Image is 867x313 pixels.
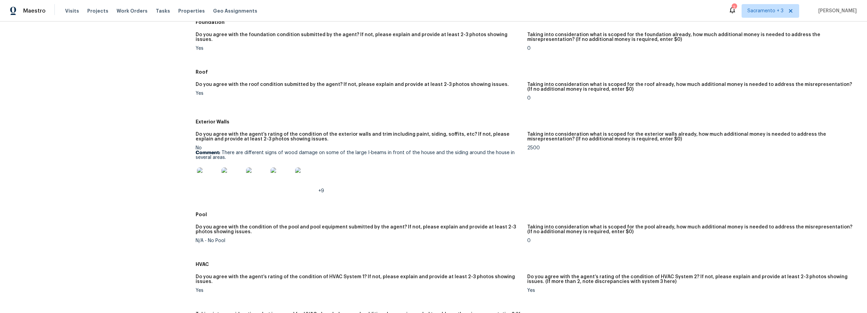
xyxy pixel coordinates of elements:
h5: Taking into consideration what is scoped for the roof already, how much additional money is neede... [527,82,853,92]
h5: Do you agree with the foundation condition submitted by the agent? If not, please explain and pro... [196,32,522,42]
span: Properties [178,8,205,14]
h5: Taking into consideration what is scoped for the foundation already, how much additional money is... [527,32,853,42]
div: 0 [527,46,853,51]
h5: Do you agree with the agent’s rating of the condition of HVAC System 2? If not, please explain an... [527,274,853,284]
p: There are different signs of wood damage on some of the large I-beams in front of the house and t... [196,150,522,160]
span: Projects [87,8,108,14]
span: Visits [65,8,79,14]
span: Geo Assignments [213,8,257,14]
span: +9 [318,189,324,193]
div: 2 [732,4,736,11]
h5: Do you agree with the roof condition submitted by the agent? If not, please explain and provide a... [196,82,509,87]
h5: Do you agree with the condition of the pool and pool equipment submitted by the agent? If not, pl... [196,225,522,234]
b: Comment: [196,150,220,155]
h5: Roof [196,69,859,75]
h5: Do you agree with the agent’s rating of the condition of HVAC System 1? If not, please explain an... [196,274,522,284]
div: No [196,146,522,193]
h5: Do you agree with the agent’s rating of the condition of the exterior walls and trim including pa... [196,132,522,141]
span: Sacramento + 3 [747,8,784,14]
div: 0 [527,238,853,243]
h5: Taking into consideration what is scoped for the pool already, how much additional money is neede... [527,225,853,234]
div: N/A - No Pool [196,238,522,243]
h5: Foundation [196,19,859,26]
h5: HVAC [196,261,859,268]
h5: Exterior Walls [196,118,859,125]
h5: Pool [196,211,859,218]
span: Tasks [156,9,170,13]
span: Maestro [23,8,46,14]
h5: Taking into consideration what is scoped for the exterior walls already, how much additional mone... [527,132,853,141]
div: 2500 [527,146,853,150]
div: Yes [196,288,522,293]
div: Yes [196,91,522,96]
div: Yes [196,46,522,51]
div: Yes [527,288,853,293]
span: [PERSON_NAME] [816,8,857,14]
div: 0 [527,96,853,101]
span: Work Orders [117,8,148,14]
